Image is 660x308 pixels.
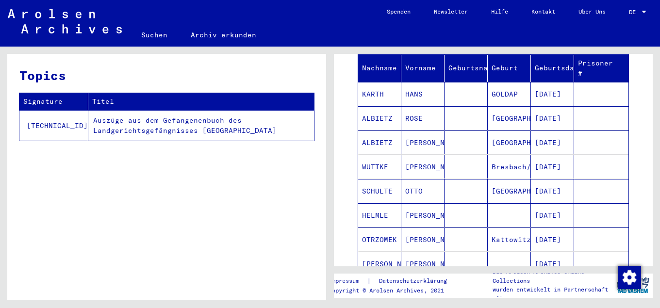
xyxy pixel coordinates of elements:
[358,179,401,203] mat-cell: SCHULTE
[531,203,574,227] mat-cell: [DATE]
[488,106,531,130] mat-cell: [GEOGRAPHIC_DATA]
[358,82,401,106] mat-cell: KARTH
[488,179,531,203] mat-cell: [GEOGRAPHIC_DATA]
[88,110,314,141] td: Auszüge aus dem Gefangenenbuch des Landgerichtsgefängnisses [GEOGRAPHIC_DATA]
[531,82,574,106] mat-cell: [DATE]
[130,23,179,47] a: Suchen
[401,252,445,276] mat-cell: [PERSON_NAME]
[358,106,401,130] mat-cell: ALBIETZ
[19,66,313,85] h3: Topics
[574,55,628,82] mat-header-cell: Prisoner #
[401,106,445,130] mat-cell: ROSE
[401,55,445,82] mat-header-cell: Vorname
[358,203,401,227] mat-cell: HELMLE
[488,155,531,178] mat-cell: Bresbach/[GEOGRAPHIC_DATA]
[401,203,445,227] mat-cell: [PERSON_NAME]
[358,130,401,154] mat-cell: ALBIETZ
[445,55,488,82] mat-header-cell: Geburtsname
[19,110,88,141] td: [TECHNICAL_ID]
[531,106,574,130] mat-cell: [DATE]
[358,227,401,251] mat-cell: OTRZOMEK
[531,155,574,178] mat-cell: [DATE]
[179,23,268,47] a: Archiv erkunden
[531,55,574,82] mat-header-cell: Geburtsdatum
[371,276,459,286] a: Datenschutzerklärung
[488,55,531,82] mat-header-cell: Geburt‏
[488,130,531,154] mat-cell: [GEOGRAPHIC_DATA]
[19,93,88,110] th: Signature
[401,227,445,251] mat-cell: [PERSON_NAME]
[358,55,401,82] mat-header-cell: Nachname
[615,273,651,297] img: yv_logo.png
[88,93,314,110] th: Titel
[488,82,531,106] mat-cell: GOLDAP
[531,227,574,251] mat-cell: [DATE]
[401,130,445,154] mat-cell: [PERSON_NAME]
[531,252,574,276] mat-cell: [DATE]
[329,276,367,286] a: Impressum
[401,179,445,203] mat-cell: OTTO
[329,276,459,286] div: |
[618,266,641,289] img: Zustimmung ändern
[358,252,401,276] mat-cell: [PERSON_NAME]
[493,285,613,303] p: wurden entwickelt in Partnerschaft mit
[358,155,401,178] mat-cell: WUTTKE
[488,227,531,251] mat-cell: Kattowitz
[329,286,459,295] p: Copyright © Arolsen Archives, 2021
[531,179,574,203] mat-cell: [DATE]
[401,155,445,178] mat-cell: [PERSON_NAME]
[8,9,122,33] img: Arolsen_neg.svg
[531,130,574,154] mat-cell: [DATE]
[401,82,445,106] mat-cell: HANS
[493,268,613,285] p: Die Arolsen Archives Online-Collections
[629,9,640,16] span: DE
